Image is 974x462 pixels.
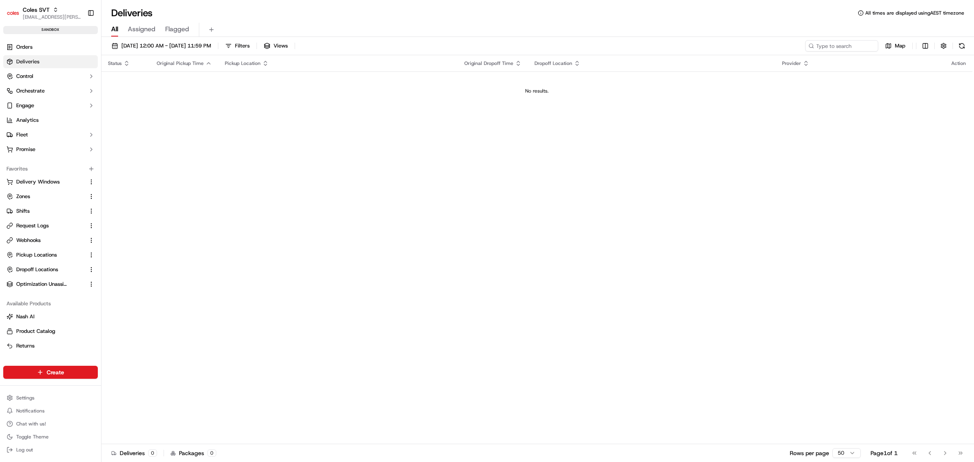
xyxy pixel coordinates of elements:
button: Webhooks [3,234,98,247]
span: Optimization Unassigned Orders [16,281,67,288]
button: Control [3,70,98,83]
span: Create [47,368,64,376]
span: Original Pickup Time [157,60,204,67]
button: Shifts [3,205,98,218]
div: Action [951,60,966,67]
a: Shifts [6,207,85,215]
a: Optimization Unassigned Orders [6,281,85,288]
button: Log out [3,444,98,456]
a: Analytics [3,114,98,127]
span: Pickup Location [225,60,261,67]
a: Returns [6,342,95,350]
a: Webhooks [6,237,85,244]
span: Orchestrate [16,87,45,95]
button: Chat with us! [3,418,98,430]
span: Pickup Locations [16,251,57,259]
button: Views [260,40,291,52]
button: Coles SVT [23,6,50,14]
a: Orders [3,41,98,54]
button: Dropoff Locations [3,263,98,276]
button: [EMAIL_ADDRESS][PERSON_NAME][PERSON_NAME][DOMAIN_NAME] [23,14,81,20]
span: Control [16,73,33,80]
span: Views [274,42,288,50]
div: Available Products [3,297,98,310]
button: Coles SVTColes SVT[EMAIL_ADDRESS][PERSON_NAME][PERSON_NAME][DOMAIN_NAME] [3,3,84,23]
a: Dropoff Locations [6,266,85,273]
button: Returns [3,339,98,352]
div: Favorites [3,162,98,175]
button: Nash AI [3,310,98,323]
span: [DATE] 12:00 AM - [DATE] 11:59 PM [121,42,211,50]
a: Deliveries [3,55,98,68]
span: Request Logs [16,222,49,229]
button: Promise [3,143,98,156]
button: Pickup Locations [3,248,98,261]
span: Assigned [128,24,155,34]
a: Request Logs [6,222,85,229]
div: sandbox [3,26,98,34]
span: Deliveries [16,58,39,65]
span: Shifts [16,207,30,215]
span: Zones [16,193,30,200]
button: Fleet [3,128,98,141]
button: Zones [3,190,98,203]
span: Delivery Windows [16,178,60,186]
h1: Deliveries [111,6,153,19]
span: Analytics [16,117,39,124]
button: Product Catalog [3,325,98,338]
span: All [111,24,118,34]
span: Filters [235,42,250,50]
span: Status [108,60,122,67]
span: Fleet [16,131,28,138]
button: Optimization Unassigned Orders [3,278,98,291]
span: Provider [782,60,801,67]
span: Flagged [165,24,189,34]
button: Settings [3,392,98,404]
div: 0 [207,449,216,457]
button: Engage [3,99,98,112]
input: Type to search [805,40,878,52]
span: Returns [16,342,34,350]
a: Delivery Windows [6,178,85,186]
img: Coles SVT [6,6,19,19]
div: 0 [148,449,157,457]
span: All times are displayed using AEST timezone [865,10,964,16]
a: Product Catalog [6,328,95,335]
a: Zones [6,193,85,200]
span: Engage [16,102,34,109]
div: Page 1 of 1 [871,449,898,457]
span: Orders [16,43,32,51]
button: [DATE] 12:00 AM - [DATE] 11:59 PM [108,40,215,52]
span: Nash AI [16,313,34,320]
span: Settings [16,395,34,401]
button: Filters [222,40,253,52]
button: Request Logs [3,219,98,232]
span: Toggle Theme [16,434,49,440]
button: Refresh [956,40,968,52]
button: Orchestrate [3,84,98,97]
button: Map [881,40,909,52]
a: Nash AI [6,313,95,320]
button: Create [3,366,98,379]
span: Webhooks [16,237,41,244]
div: Packages [170,449,216,457]
span: Dropoff Location [534,60,572,67]
div: Deliveries [111,449,157,457]
span: Chat with us! [16,421,46,427]
a: Pickup Locations [6,251,85,259]
span: Log out [16,447,33,453]
button: Notifications [3,405,98,417]
span: Original Dropoff Time [464,60,513,67]
button: Toggle Theme [3,431,98,443]
span: Map [895,42,905,50]
span: Product Catalog [16,328,55,335]
p: Rows per page [790,449,829,457]
span: Dropoff Locations [16,266,58,273]
button: Delivery Windows [3,175,98,188]
div: No results. [105,88,969,94]
span: Promise [16,146,35,153]
span: Notifications [16,408,45,414]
